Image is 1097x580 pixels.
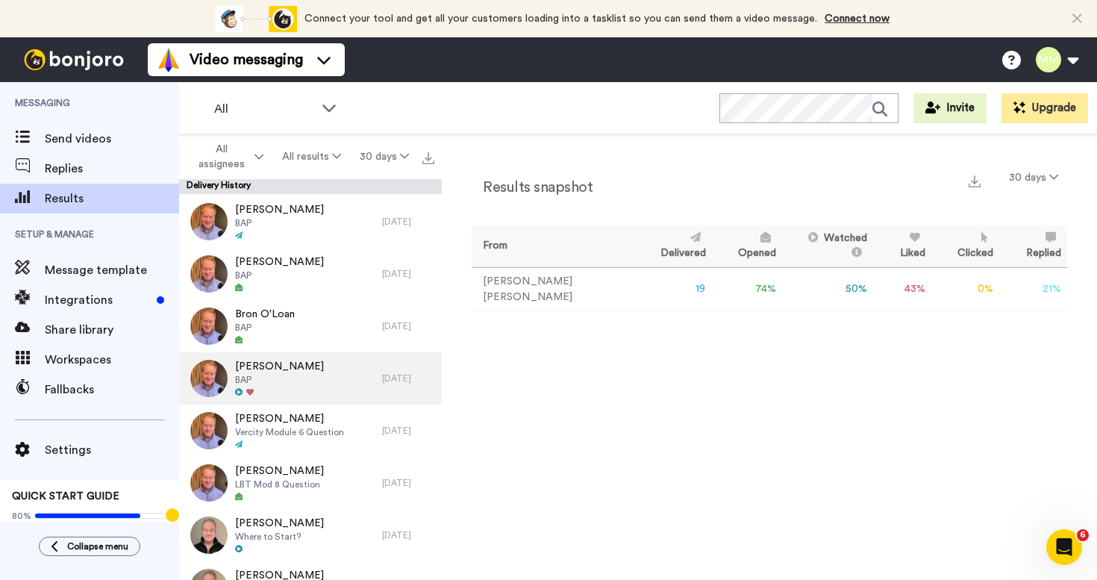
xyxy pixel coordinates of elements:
span: LBT Mod 8 Question [235,478,324,490]
span: Share library [45,321,179,339]
span: 6 [1077,529,1089,541]
span: BAP [235,269,324,281]
div: [DATE] [382,268,434,280]
th: Clicked [931,225,1000,267]
span: Workspaces [45,351,179,369]
div: Tooltip anchor [166,508,179,522]
span: Vercity Module 6 Question [235,426,344,438]
span: Bron O'Loan [235,307,295,322]
img: 7bf5febc-3837-49ac-ad96-3bda70f31cce-thumb.jpg [190,412,228,449]
div: [DATE] [382,372,434,384]
th: Delivered [634,225,712,267]
td: 74 % [712,267,783,311]
iframe: Intercom live chat [1046,529,1082,565]
td: [PERSON_NAME] [PERSON_NAME] [472,267,634,311]
span: BAP [235,322,295,334]
span: All assignees [191,142,251,172]
span: BAP [235,374,324,386]
span: Collapse menu [67,540,128,552]
span: Integrations [45,291,151,309]
td: 50 % [782,267,873,311]
th: Watched [782,225,873,267]
span: Fallbacks [45,381,179,399]
div: [DATE] [382,216,434,228]
button: Collapse menu [39,537,140,556]
button: Invite [913,93,987,123]
span: [PERSON_NAME] [235,464,324,478]
td: 0 % [931,267,1000,311]
span: [PERSON_NAME] [235,202,324,217]
img: 2ac30b1f-5b1b-4065-b1a7-441bf86bb740-thumb.jpg [190,203,228,240]
span: BAP [235,217,324,229]
span: QUICK START GUIDE [12,491,119,502]
a: [PERSON_NAME]Where to Start?[DATE] [179,509,442,561]
img: 8d888ec5-1568-4f52-9055-64692100f1a6-thumb.jpg [190,255,228,293]
span: Where to Start? [235,531,324,543]
div: animation [215,6,297,32]
span: Send videos [45,130,179,148]
span: Results [45,190,179,208]
button: 30 days [1000,164,1067,191]
span: All [214,100,314,118]
button: Upgrade [1001,93,1088,123]
button: All assignees [182,136,273,178]
img: export.svg [969,175,981,187]
span: [PERSON_NAME] [235,255,324,269]
a: [PERSON_NAME]LBT Mod 8 Question[DATE] [179,457,442,509]
img: bj-logo-header-white.svg [18,49,130,70]
div: [DATE] [382,320,434,332]
span: [PERSON_NAME] [235,411,344,426]
img: vm-color.svg [157,48,181,72]
div: Delivery History [179,179,442,194]
button: 30 days [350,143,418,170]
h2: Results snapshot [472,179,593,196]
div: [DATE] [382,529,434,541]
div: [DATE] [382,477,434,489]
img: export.svg [422,152,434,164]
a: Bron O'LoanBAP[DATE] [179,300,442,352]
img: b41684af-6f49-40c0-b6d4-b1e8887a9712-thumb.jpg [190,308,228,345]
button: All results [273,143,351,170]
a: [PERSON_NAME]BAP[DATE] [179,248,442,300]
img: 41b71b1c-5f81-47ac-8ce4-eb50e81c4f46-thumb.jpg [190,517,228,554]
span: [PERSON_NAME] [235,516,324,531]
td: 43 % [873,267,931,311]
span: Settings [45,441,179,459]
td: 21 % [999,267,1067,311]
a: [PERSON_NAME]BAP[DATE] [179,196,442,248]
span: Connect your tool and get all your customers loading into a tasklist so you can send them a video... [304,13,817,24]
th: Liked [873,225,931,267]
th: Replied [999,225,1067,267]
a: [PERSON_NAME]BAP[DATE] [179,352,442,405]
span: 80% [12,510,31,522]
span: Video messaging [190,49,303,70]
span: Message template [45,261,179,279]
td: 19 [634,267,712,311]
a: [PERSON_NAME]Vercity Module 6 Question[DATE] [179,405,442,457]
th: Opened [712,225,783,267]
a: Connect now [825,13,890,24]
button: Export a summary of each team member’s results that match this filter now. [964,169,985,191]
img: e74eb789-2197-451a-a172-c864a47ae4c8-thumb.jpg [190,464,228,502]
span: Replies [45,160,179,178]
button: Export all results that match these filters now. [418,146,439,168]
div: [DATE] [382,425,434,437]
span: [PERSON_NAME] [235,359,324,374]
img: 217a7441-545d-468e-b71b-1da58551b628-thumb.jpg [190,360,228,397]
th: From [472,225,634,267]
